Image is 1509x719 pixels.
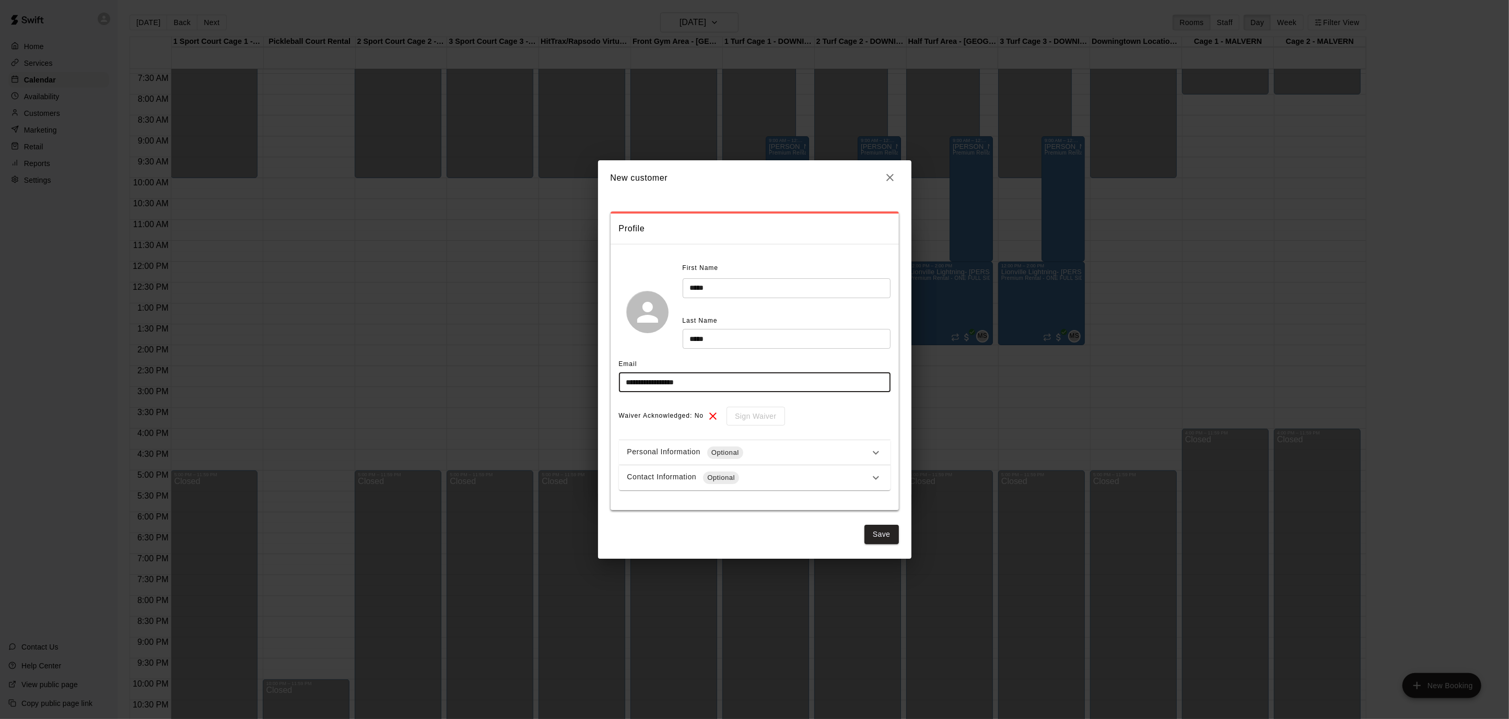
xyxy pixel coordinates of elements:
[627,472,870,484] div: Contact Information
[619,222,891,235] span: Profile
[611,171,668,185] h6: New customer
[619,440,891,465] div: Personal InformationOptional
[619,465,891,490] div: Contact InformationOptional
[619,360,637,368] span: Email
[619,408,704,425] span: Waiver Acknowledged: No
[627,446,870,459] div: Personal Information
[703,473,739,483] span: Optional
[683,317,718,324] span: Last Name
[683,260,719,277] span: First Name
[707,447,743,458] span: Optional
[864,525,899,544] button: Save
[719,407,785,426] div: To sign waivers in admin, this feature must be enabled in general settings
